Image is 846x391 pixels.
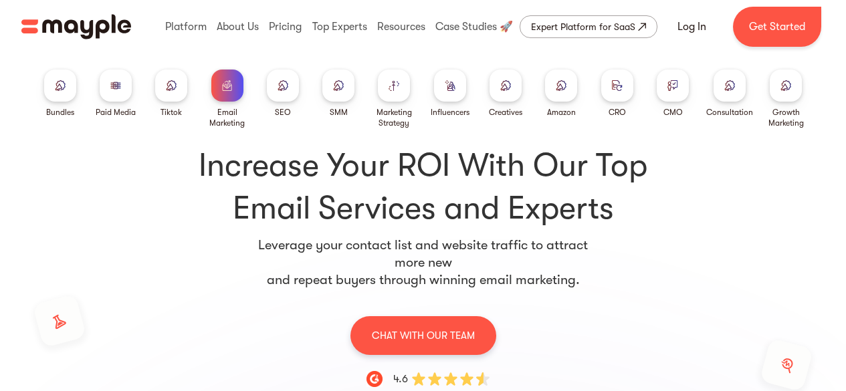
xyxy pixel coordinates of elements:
div: Influencers [431,107,469,118]
div: Growth Marketing [764,107,809,128]
a: CHAT WITH OUR TEAM [350,315,496,355]
a: Log In [661,11,722,43]
p: Leverage your contact list and website traffic to attract more new and repeat buyers through winn... [247,237,600,289]
div: Consultation [706,107,753,118]
div: CRO [609,107,626,118]
img: Mayple logo [21,14,131,39]
a: SMM [322,70,354,118]
a: Email Marketing [205,70,249,128]
a: CMO [657,70,689,118]
a: CRO [601,70,633,118]
a: Consultation [706,70,753,118]
a: Creatives [489,70,522,118]
div: Amazon [547,107,576,118]
div: SMM [330,107,348,118]
a: SEO [267,70,299,118]
div: Email Marketing [205,107,249,128]
div: Bundles [46,107,74,118]
h1: Increase Your ROI With Our Top Email Services and Experts [189,144,657,230]
a: Marketing Strategy [372,70,417,128]
a: Paid Media [96,70,136,118]
div: About Us [213,5,262,48]
a: Bundles [44,70,76,118]
div: Paid Media [96,107,136,118]
div: Pricing [266,5,305,48]
div: 4.6 [393,371,408,387]
a: Get Started [733,7,821,47]
div: Expert Platform for SaaS [531,19,635,35]
a: Growth Marketing [764,70,809,128]
a: Tiktok [155,70,187,118]
div: Marketing Strategy [372,107,417,128]
div: Top Experts [309,5,371,48]
p: CHAT WITH OUR TEAM [372,327,475,344]
a: Influencers [431,70,469,118]
div: CMO [663,107,683,118]
a: Amazon [545,70,577,118]
a: Expert Platform for SaaS [520,15,657,38]
div: Tiktok [161,107,182,118]
div: SEO [275,107,291,118]
div: Creatives [489,107,522,118]
div: Resources [374,5,429,48]
div: Platform [162,5,210,48]
a: home [21,14,131,39]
